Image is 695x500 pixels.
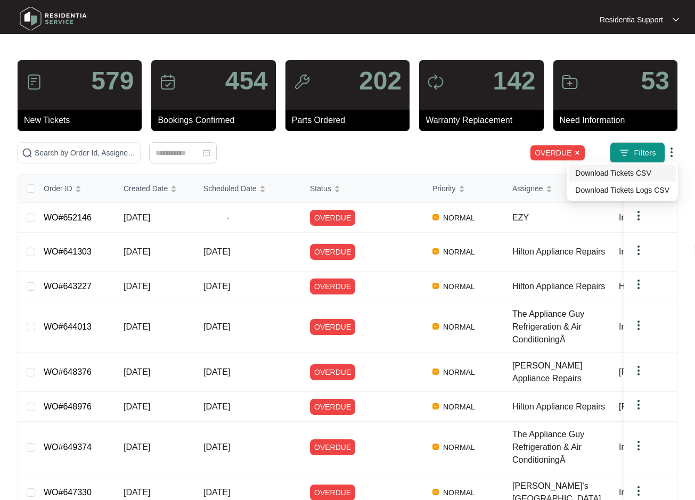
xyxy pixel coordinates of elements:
a: WO#647330 [44,488,92,497]
img: Vercel Logo [432,323,439,330]
span: Download Tickets Logs CSV [575,184,669,196]
span: Created Date [124,183,168,194]
img: Vercel Logo [432,444,439,450]
span: - [203,211,252,224]
img: dropdown arrow [673,17,679,22]
img: filter icon [619,147,629,158]
th: Order ID [35,175,115,203]
th: Status [301,175,424,203]
span: Order ID [44,183,72,194]
img: Vercel Logo [432,489,439,495]
img: search-icon [22,147,32,158]
div: Hilton Appliance Repairs [512,280,610,293]
img: dropdown arrow [632,209,645,222]
span: [DATE] [124,247,150,256]
span: [DATE] [203,367,230,376]
span: Inalto [619,322,640,331]
img: dropdown arrow [632,244,645,257]
p: 53 [641,68,669,94]
img: dropdown arrow [632,485,645,497]
span: [PERSON_NAME] [619,402,689,411]
a: WO#648976 [44,402,92,411]
span: NORMAL [439,441,479,454]
div: The Appliance Guy Refrigeration & Air ConditioningÂ [512,428,610,466]
p: 202 [359,68,402,94]
span: [DATE] [124,367,150,376]
a: WO#648376 [44,367,92,376]
div: EZY [512,211,610,224]
img: Vercel Logo [432,368,439,375]
p: Need Information [560,114,677,127]
span: [DATE] [124,282,150,291]
a: WO#641303 [44,247,92,256]
img: dropdown arrow [632,398,645,411]
span: [DATE] [203,322,230,331]
p: Bookings Confirmed [158,114,275,127]
span: OVERDUE [310,244,355,260]
div: Hilton Appliance Repairs [512,400,610,413]
span: [DATE] [203,442,230,452]
span: [DATE] [124,322,150,331]
img: icon [159,73,176,91]
span: OVERDUE [310,439,355,455]
span: NORMAL [439,321,479,333]
span: [DATE] [124,402,150,411]
img: Vercel Logo [432,403,439,409]
img: dropdown arrow [632,319,645,332]
span: NORMAL [439,486,479,499]
p: 142 [493,68,535,94]
span: Download Tickets CSV [575,167,669,179]
span: [DATE] [124,488,150,497]
span: Inalto [619,213,640,222]
span: NORMAL [439,245,479,258]
span: OVERDUE [310,210,355,226]
span: Filters [634,147,656,159]
img: dropdown arrow [632,278,645,291]
p: 454 [225,68,268,94]
div: Hilton Appliance Repairs [512,245,610,258]
span: OVERDUE [310,364,355,380]
div: The Appliance Guy Refrigeration & Air ConditioningÂ [512,308,610,346]
span: Häfele [619,282,643,291]
th: Priority [424,175,504,203]
img: residentia service logo [16,3,91,35]
span: [DATE] [203,402,230,411]
span: Status [310,183,331,194]
img: Vercel Logo [432,248,439,255]
p: Residentia Support [600,14,663,25]
span: OVERDUE [310,278,355,294]
p: 579 [91,68,134,94]
img: icon [561,73,578,91]
img: icon [26,73,43,91]
span: NORMAL [439,211,479,224]
span: Inalto [619,442,640,452]
span: OVERDUE [530,145,585,161]
span: [DATE] [203,488,230,497]
th: Created Date [115,175,195,203]
img: icon [293,73,310,91]
img: Vercel Logo [432,283,439,289]
span: NORMAL [439,400,479,413]
span: Priority [432,183,456,194]
span: [DATE] [203,247,230,256]
img: dropdown arrow [665,146,678,159]
p: Warranty Replacement [426,114,543,127]
a: WO#643227 [44,282,92,291]
img: close icon [574,150,580,156]
th: Assignee [504,175,610,203]
img: dropdown arrow [632,439,645,452]
span: NORMAL [439,366,479,379]
a: WO#644013 [44,322,92,331]
input: Search by Order Id, Assignee Name, Customer Name, Brand and Model [35,147,136,159]
span: Inalto [619,488,640,497]
img: Vercel Logo [432,214,439,220]
a: WO#652146 [44,213,92,222]
span: OVERDUE [310,319,355,335]
span: [DATE] [124,213,150,222]
span: NORMAL [439,280,479,293]
a: WO#649374 [44,442,92,452]
span: [PERSON_NAME] [619,367,689,376]
div: [PERSON_NAME] Appliance Repairs [512,359,610,385]
img: dropdown arrow [632,364,645,377]
span: Assignee [512,183,543,194]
